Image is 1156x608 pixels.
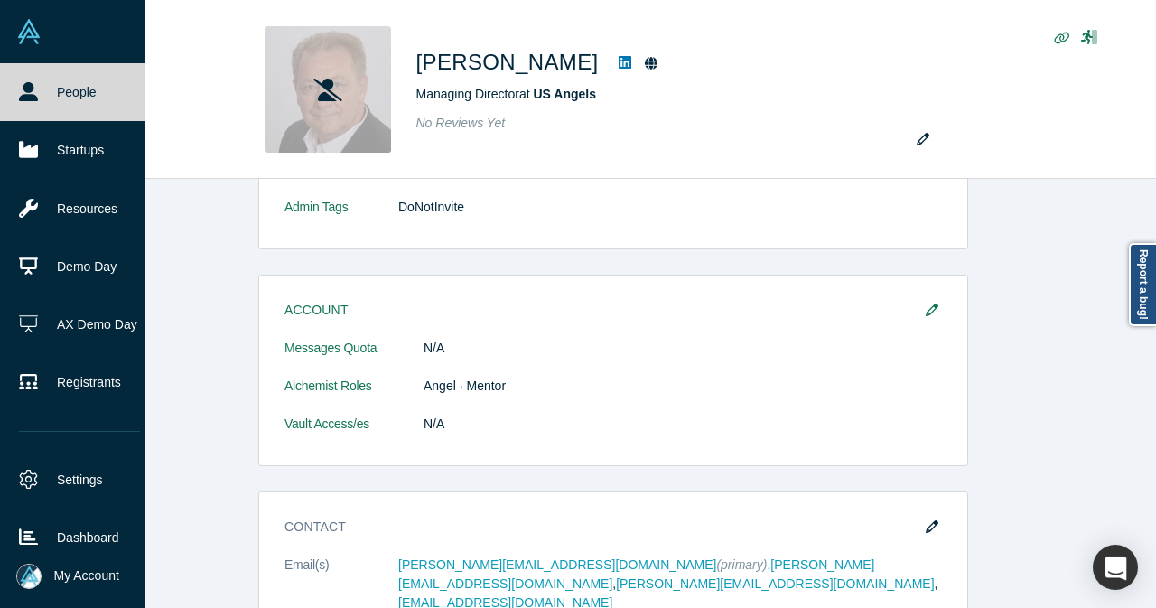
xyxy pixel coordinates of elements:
[424,377,942,396] dd: Angel · Mentor
[716,557,767,572] span: (primary)
[398,200,464,214] span: DoNotInvite
[16,564,119,589] button: My Account
[416,46,599,79] h1: [PERSON_NAME]
[416,116,506,130] span: No Reviews Yet
[54,566,119,585] span: My Account
[16,19,42,44] img: Alchemist Vault Logo
[284,518,917,537] h3: Contact
[16,564,42,589] img: Mia Scott's Account
[616,576,934,591] a: [PERSON_NAME][EMAIL_ADDRESS][DOMAIN_NAME]
[424,339,942,358] dd: N/A
[284,339,424,377] dt: Messages Quota
[424,415,942,434] dd: N/A
[416,87,596,101] span: Managing Director at
[284,301,917,320] h3: Account
[284,198,398,236] dt: Admin Tags
[398,557,716,572] a: [PERSON_NAME][EMAIL_ADDRESS][DOMAIN_NAME]
[1129,243,1156,326] a: Report a bug!
[284,415,424,453] dt: Vault Access/es
[533,87,596,101] a: US Angels
[284,377,424,415] dt: Alchemist Roles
